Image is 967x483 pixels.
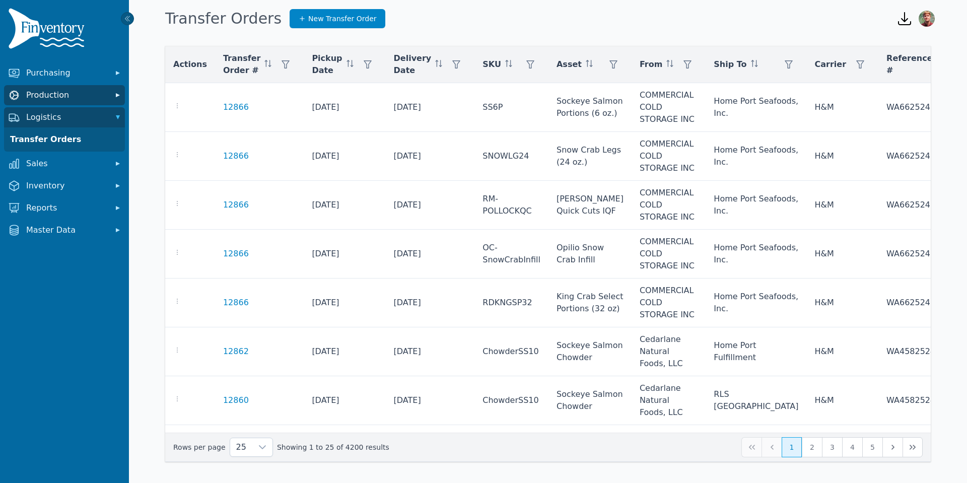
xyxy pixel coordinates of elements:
[304,327,385,376] td: [DATE]
[842,437,862,457] button: Page 4
[706,83,806,132] td: Home Port Seafoods, Inc.
[474,327,548,376] td: ChowderSS10
[304,181,385,230] td: [DATE]
[548,327,632,376] td: Sockeye Salmon Chowder
[386,181,475,230] td: [DATE]
[482,58,501,71] span: SKU
[474,132,548,181] td: SNOWLG24
[862,437,882,457] button: Page 5
[4,107,125,127] button: Logistics
[706,230,806,279] td: Home Port Seafoods, Inc.
[919,11,935,27] img: Garrett Shevach
[632,376,706,425] td: Cedarlane Natural Foods, LLC
[474,425,548,474] td: ChowderSS10
[714,58,746,71] span: Ship To
[557,58,582,71] span: Asset
[640,58,662,71] span: From
[706,181,806,230] td: Home Port Seafoods, Inc.
[223,394,249,406] a: 12860
[802,437,822,457] button: Page 2
[277,442,389,452] span: Showing 1 to 25 of 4200 results
[290,9,385,28] a: New Transfer Order
[807,279,879,327] td: H&M
[304,376,385,425] td: [DATE]
[474,279,548,327] td: RDKNGSP32
[548,132,632,181] td: Snow Crab Legs (24 oz.)
[26,89,107,101] span: Production
[304,425,385,474] td: [DATE]
[886,52,932,77] span: Reference #
[230,438,252,456] span: Rows per page
[474,181,548,230] td: RM-POLLOCKQC
[903,437,923,457] button: Last Page
[632,279,706,327] td: COMMERCIAL COLD STORAGE INC
[386,279,475,327] td: [DATE]
[26,158,107,170] span: Sales
[632,83,706,132] td: COMMERCIAL COLD STORAGE INC
[26,202,107,214] span: Reports
[223,199,249,211] a: 12866
[308,14,377,24] span: New Transfer Order
[312,52,342,77] span: Pickup Date
[706,132,806,181] td: Home Port Seafoods, Inc.
[223,297,249,309] a: 12866
[4,154,125,174] button: Sales
[223,248,249,260] a: 12866
[304,132,385,181] td: [DATE]
[165,10,282,28] h1: Transfer Orders
[386,230,475,279] td: [DATE]
[548,279,632,327] td: King Crab Select Portions (32 oz)
[386,83,475,132] td: [DATE]
[304,83,385,132] td: [DATE]
[26,67,107,79] span: Purchasing
[632,181,706,230] td: COMMERCIAL COLD STORAGE INC
[632,230,706,279] td: COMMERCIAL COLD STORAGE INC
[223,346,249,358] a: 12862
[807,181,879,230] td: H&M
[782,437,802,457] button: Page 1
[386,425,475,474] td: [DATE]
[4,176,125,196] button: Inventory
[706,376,806,425] td: RLS [GEOGRAPHIC_DATA]
[632,425,706,474] td: Cedarlane Natural Foods, LLC
[632,132,706,181] td: COMMERCIAL COLD STORAGE INC
[304,230,385,279] td: [DATE]
[807,230,879,279] td: H&M
[304,279,385,327] td: [DATE]
[4,85,125,105] button: Production
[223,150,249,162] a: 12866
[26,180,107,192] span: Inventory
[386,327,475,376] td: [DATE]
[474,83,548,132] td: SS6P
[882,437,903,457] button: Next Page
[223,101,249,113] a: 12866
[807,376,879,425] td: H&M
[632,327,706,376] td: Cedarlane Natural Foods, LLC
[706,327,806,376] td: Home Port Fulfillment
[394,52,432,77] span: Delivery Date
[815,58,847,71] span: Carrier
[8,8,89,53] img: Finventory
[822,437,842,457] button: Page 3
[548,181,632,230] td: [PERSON_NAME] Quick Cuts IQF
[548,425,632,474] td: Sockeye Salmon Chowder
[807,132,879,181] td: H&M
[706,279,806,327] td: Home Port Seafoods, Inc.
[807,425,879,474] td: H&M
[4,198,125,218] button: Reports
[548,376,632,425] td: Sockeye Salmon Chowder
[548,230,632,279] td: Opilio Snow Crab Infill
[4,220,125,240] button: Master Data
[26,224,107,236] span: Master Data
[548,83,632,132] td: Sockeye Salmon Portions (6 oz.)
[807,327,879,376] td: H&M
[807,83,879,132] td: H&M
[6,129,123,150] a: Transfer Orders
[386,376,475,425] td: [DATE]
[173,58,207,71] span: Actions
[474,230,548,279] td: OC-SnowCrabInfill
[474,376,548,425] td: ChowderSS10
[26,111,107,123] span: Logistics
[706,425,806,474] td: Forte Frozen CA
[223,52,260,77] span: Transfer Order #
